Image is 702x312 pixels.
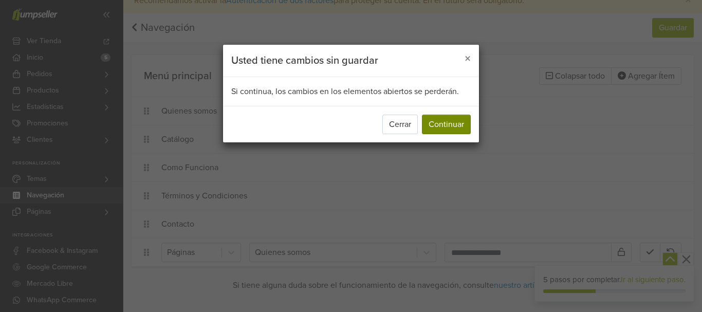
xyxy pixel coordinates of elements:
div: Si continua, los cambios en los elementos abiertos se perderán. [223,77,479,106]
span: × [465,51,471,66]
h5: Usted tiene cambios sin guardar [231,53,378,68]
button: Continuar [422,115,471,134]
button: Close [456,45,479,74]
button: Cerrar [382,115,418,134]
